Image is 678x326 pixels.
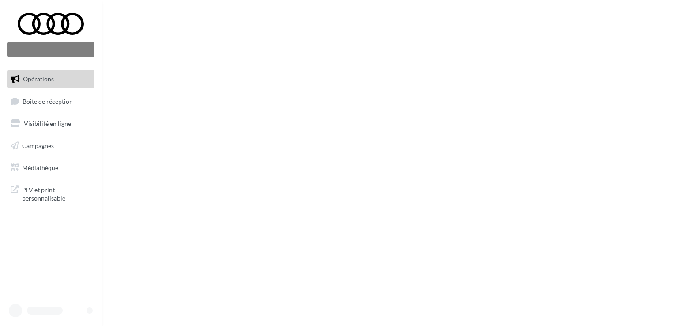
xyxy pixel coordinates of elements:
[5,180,96,206] a: PLV et print personnalisable
[23,97,73,105] span: Boîte de réception
[5,114,96,133] a: Visibilité en ligne
[7,42,94,57] div: Nouvelle campagne
[5,70,96,88] a: Opérations
[22,163,58,171] span: Médiathèque
[24,120,71,127] span: Visibilité en ligne
[23,75,54,83] span: Opérations
[5,159,96,177] a: Médiathèque
[5,136,96,155] a: Campagnes
[22,142,54,149] span: Campagnes
[5,92,96,111] a: Boîte de réception
[22,184,91,203] span: PLV et print personnalisable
